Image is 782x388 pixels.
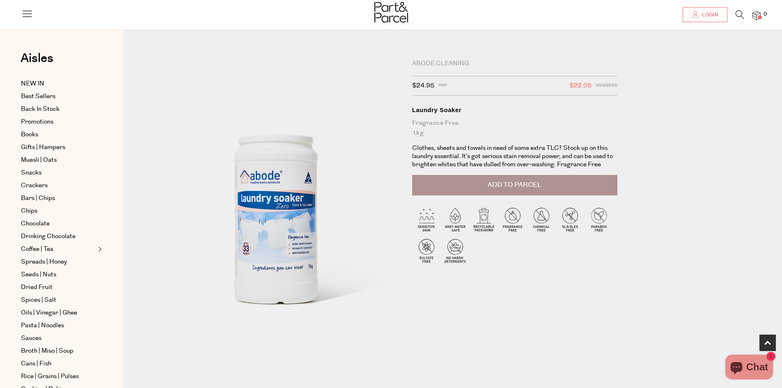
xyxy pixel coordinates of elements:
[21,282,96,292] a: Dried Fruit
[21,219,50,229] span: Chocolate
[21,130,38,140] span: Books
[21,257,96,267] a: Spreads | Honey
[412,106,617,114] div: Laundry Soaker
[556,205,585,234] img: P_P-ICONS-Live_Bec_V11_SLS-SLES_Free.svg
[21,79,44,89] span: NEW IN
[21,155,57,165] span: Muesli | Oats
[21,155,96,165] a: Muesli | Oats
[21,359,96,369] a: Cans | Fish
[21,333,96,343] a: Sauces
[21,372,79,381] span: Rice | Grains | Pulses
[21,321,96,331] a: Pasta | Noodles
[412,144,617,169] p: Clothes, sheets and towels in need of some extra TLC? Stock up on this laundry essential. It’s go...
[21,232,96,241] a: Drinking Chocolate
[21,295,56,305] span: Spices | Salt
[21,79,96,89] a: NEW IN
[21,193,55,203] span: Bars | Chips
[752,11,761,20] a: 0
[21,333,41,343] span: Sauces
[488,180,541,190] span: Add to Parcel
[21,104,96,114] a: Back In Stock
[569,80,592,91] span: $22.05
[21,321,64,331] span: Pasta | Noodles
[412,205,441,234] img: P_P-ICONS-Live_Bec_V11_Sensitive_Skin.svg
[21,181,96,191] a: Crackers
[21,168,41,178] span: Snacks
[21,372,96,381] a: Rice | Grains | Pulses
[21,295,96,305] a: Spices | Salt
[700,11,718,18] span: Login
[21,92,96,101] a: Best Sellers
[21,257,67,267] span: Spreads | Honey
[21,270,56,280] span: Seeds | Nuts
[21,117,96,127] a: Promotions
[21,270,96,280] a: Seeds | Nuts
[21,346,96,356] a: Broth | Miso | Soup
[412,60,617,68] div: Abode Cleaning
[412,118,617,138] div: Fragrance Free 1kg
[761,11,769,18] span: 0
[527,205,556,234] img: P_P-ICONS-Live_Bec_V11_Chemical_Free.svg
[21,206,37,216] span: Chips
[21,49,53,67] span: Aisles
[21,117,53,127] span: Promotions
[148,62,400,360] img: Laundry Soaker
[596,80,617,91] span: Members
[21,181,48,191] span: Crackers
[21,130,96,140] a: Books
[412,175,617,195] button: Add to Parcel
[21,104,60,114] span: Back In Stock
[21,359,51,369] span: Cans | Fish
[412,80,434,91] span: $24.95
[21,244,53,254] span: Coffee | Tea
[585,205,613,234] img: P_P-ICONS-Live_Bec_V11_Paraben_Free.svg
[21,92,55,101] span: Best Sellers
[441,236,470,265] img: P_P-ICONS-Live_Bec_V11_No_Harsh_Detergents.svg
[723,355,775,381] inbox-online-store-chat: Shopify online store chat
[374,2,408,23] img: Part&Parcel
[21,282,53,292] span: Dried Fruit
[21,52,53,73] a: Aisles
[21,219,96,229] a: Chocolate
[21,244,96,254] a: Coffee | Tea
[498,205,527,234] img: P_P-ICONS-Live_Bec_V11_Fragrance_Free.svg
[21,193,96,203] a: Bars | Chips
[441,205,470,234] img: P_P-ICONS-Live_Bec_V11_Grey_Water_Safe.svg
[21,308,96,318] a: Oils | Vinegar | Ghee
[21,346,73,356] span: Broth | Miso | Soup
[438,80,447,91] span: RRP
[21,142,65,152] span: Gifts | Hampers
[412,236,441,265] img: P_P-ICONS-Live_Bec_V11_Sulfate_Free.svg
[21,142,96,152] a: Gifts | Hampers
[96,244,102,254] button: Expand/Collapse Coffee | Tea
[683,7,727,22] a: Login
[21,308,77,318] span: Oils | Vinegar | Ghee
[21,168,96,178] a: Snacks
[21,206,96,216] a: Chips
[21,232,76,241] span: Drinking Chocolate
[470,205,498,234] img: P_P-ICONS-Live_Bec_V11_Recyclable_Packaging.svg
